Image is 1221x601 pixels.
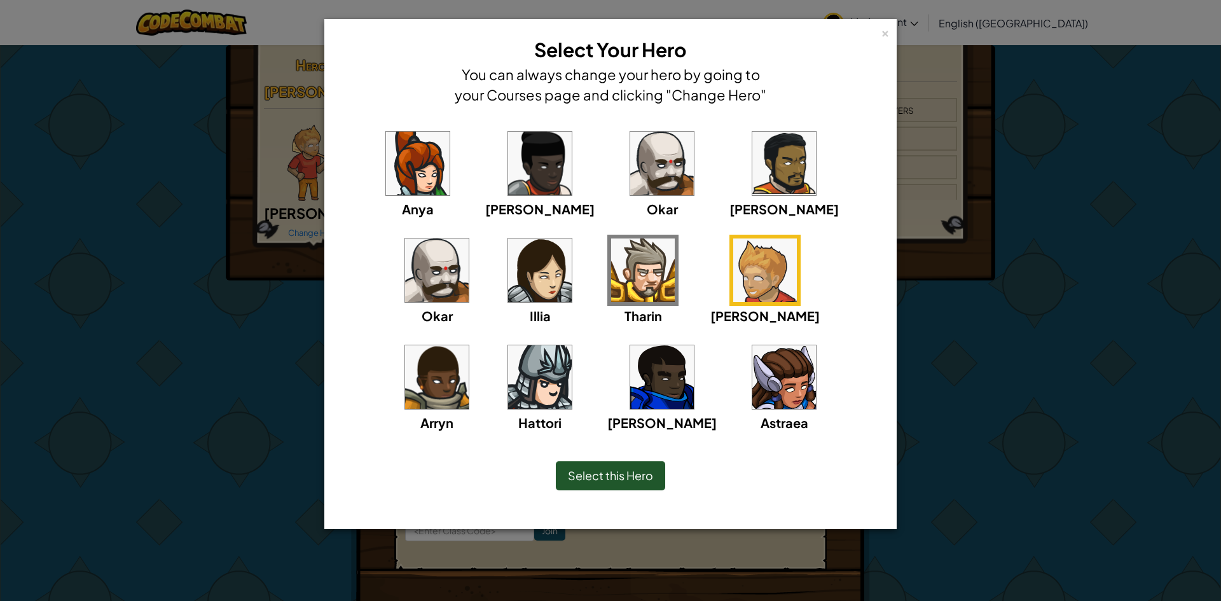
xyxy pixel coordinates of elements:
span: Arryn [420,415,453,431]
img: portrait.png [386,132,450,195]
img: portrait.png [508,132,572,195]
span: [PERSON_NAME] [710,308,820,324]
img: portrait.png [405,345,469,409]
span: Astraea [761,415,808,431]
h3: Select Your Hero [452,36,769,64]
span: Select this Hero [568,468,653,483]
img: portrait.png [405,238,469,302]
span: Hattori [518,415,562,431]
img: portrait.png [508,345,572,409]
span: Tharin [624,308,662,324]
img: portrait.png [733,238,797,302]
span: [PERSON_NAME] [607,415,717,431]
span: Illia [530,308,551,324]
img: portrait.png [752,132,816,195]
div: × [881,25,890,38]
span: Okar [422,308,453,324]
img: portrait.png [630,345,694,409]
span: [PERSON_NAME] [729,201,839,217]
h4: You can always change your hero by going to your Courses page and clicking "Change Hero" [452,64,769,105]
span: [PERSON_NAME] [485,201,595,217]
img: portrait.png [752,345,816,409]
img: portrait.png [611,238,675,302]
img: portrait.png [630,132,694,195]
img: portrait.png [508,238,572,302]
span: Anya [402,201,434,217]
span: Okar [647,201,678,217]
